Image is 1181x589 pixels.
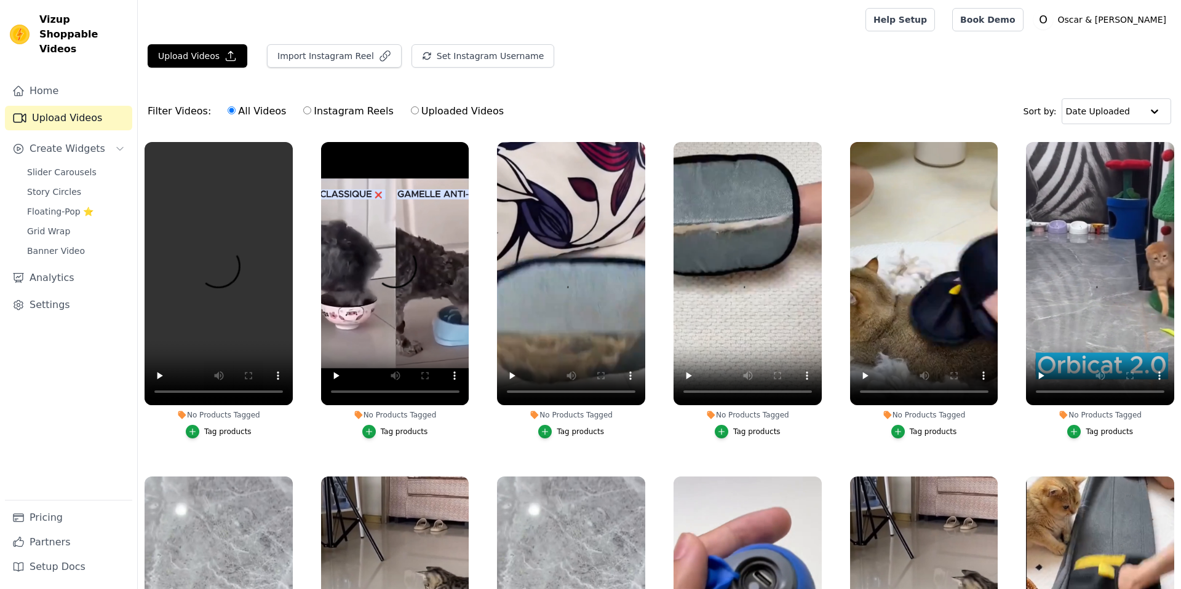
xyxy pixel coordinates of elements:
[186,425,252,438] button: Tag products
[303,106,311,114] input: Instagram Reels
[20,164,132,181] a: Slider Carousels
[362,425,428,438] button: Tag products
[850,410,998,420] div: No Products Tagged
[411,106,419,114] input: Uploaded Videos
[1033,9,1171,31] button: O Oscar & [PERSON_NAME]
[20,183,132,200] a: Story Circles
[410,103,504,119] label: Uploaded Videos
[39,12,127,57] span: Vizup Shoppable Videos
[891,425,957,438] button: Tag products
[20,223,132,240] a: Grid Wrap
[865,8,935,31] a: Help Setup
[715,425,781,438] button: Tag products
[557,427,604,437] div: Tag products
[1026,410,1174,420] div: No Products Tagged
[27,205,93,218] span: Floating-Pop ⭐
[1086,427,1133,437] div: Tag products
[20,242,132,259] a: Banner Video
[381,427,428,437] div: Tag products
[412,44,554,68] button: Set Instagram Username
[5,79,132,103] a: Home
[1024,98,1172,124] div: Sort by:
[5,106,132,130] a: Upload Videos
[1053,9,1171,31] p: Oscar & [PERSON_NAME]
[5,266,132,290] a: Analytics
[228,106,236,114] input: All Videos
[5,505,132,530] a: Pricing
[204,427,252,437] div: Tag products
[910,427,957,437] div: Tag products
[27,166,97,178] span: Slider Carousels
[1039,14,1048,26] text: O
[674,410,822,420] div: No Products Tagged
[148,44,247,68] button: Upload Videos
[267,44,402,68] button: Import Instagram Reel
[1067,425,1133,438] button: Tag products
[733,427,781,437] div: Tag products
[148,97,511,125] div: Filter Videos:
[5,293,132,317] a: Settings
[10,25,30,44] img: Vizup
[538,425,604,438] button: Tag products
[27,186,81,198] span: Story Circles
[227,103,287,119] label: All Videos
[145,410,293,420] div: No Products Tagged
[30,141,105,156] span: Create Widgets
[303,103,394,119] label: Instagram Reels
[5,136,132,161] button: Create Widgets
[27,245,85,257] span: Banner Video
[497,410,645,420] div: No Products Tagged
[5,530,132,555] a: Partners
[27,225,70,237] span: Grid Wrap
[5,555,132,579] a: Setup Docs
[952,8,1023,31] a: Book Demo
[20,203,132,220] a: Floating-Pop ⭐
[321,410,469,420] div: No Products Tagged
